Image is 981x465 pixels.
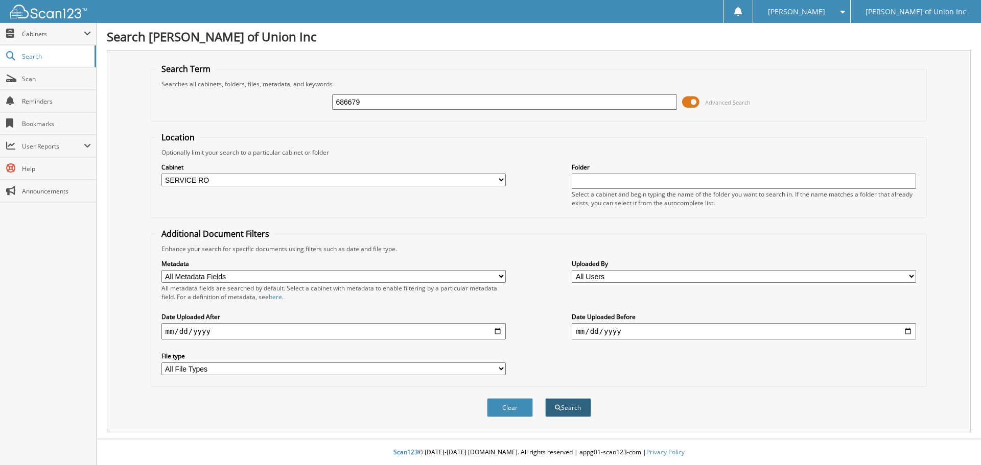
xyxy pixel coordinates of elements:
[161,312,506,321] label: Date Uploaded After
[866,9,966,15] span: [PERSON_NAME] of Union Inc
[161,323,506,339] input: start
[161,163,506,172] label: Cabinet
[930,416,981,465] iframe: Chat Widget
[22,97,91,106] span: Reminders
[161,259,506,268] label: Metadata
[22,30,84,38] span: Cabinets
[572,163,916,172] label: Folder
[107,28,971,45] h1: Search [PERSON_NAME] of Union Inc
[646,448,685,456] a: Privacy Policy
[22,119,91,128] span: Bookmarks
[161,352,506,360] label: File type
[22,52,89,61] span: Search
[768,9,825,15] span: [PERSON_NAME]
[22,142,84,151] span: User Reports
[22,187,91,195] span: Announcements
[22,75,91,83] span: Scan
[705,99,751,106] span: Advanced Search
[156,228,274,239] legend: Additional Document Filters
[156,63,216,75] legend: Search Term
[269,292,282,301] a: here
[393,448,418,456] span: Scan123
[487,398,533,417] button: Clear
[161,284,506,301] div: All metadata fields are searched by default. Select a cabinet with metadata to enable filtering b...
[156,244,922,253] div: Enhance your search for specific documents using filters such as date and file type.
[572,259,916,268] label: Uploaded By
[156,148,922,157] div: Optionally limit your search to a particular cabinet or folder
[22,164,91,173] span: Help
[572,190,916,207] div: Select a cabinet and begin typing the name of the folder you want to search in. If the name match...
[156,80,922,88] div: Searches all cabinets, folders, files, metadata, and keywords
[545,398,591,417] button: Search
[156,132,200,143] legend: Location
[97,440,981,465] div: © [DATE]-[DATE] [DOMAIN_NAME]. All rights reserved | appg01-scan123-com |
[572,312,916,321] label: Date Uploaded Before
[572,323,916,339] input: end
[10,5,87,18] img: scan123-logo-white.svg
